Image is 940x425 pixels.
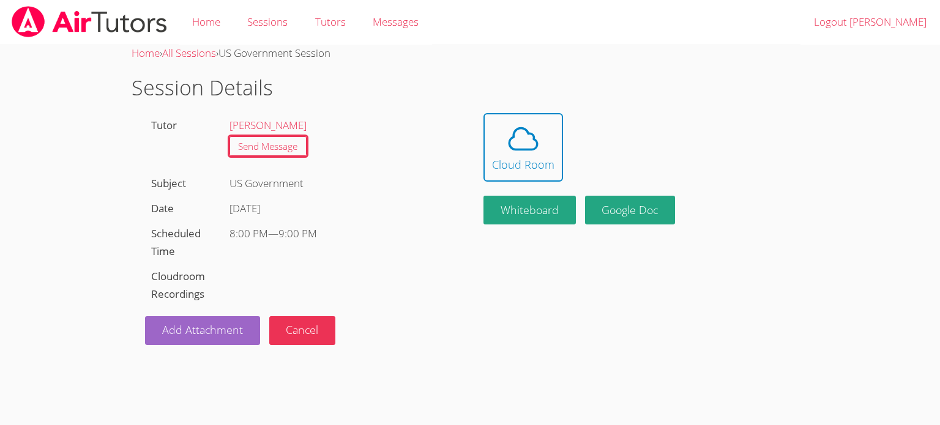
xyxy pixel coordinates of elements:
span: 9:00 PM [278,226,317,240]
a: [PERSON_NAME] [229,118,307,132]
a: All Sessions [162,46,216,60]
div: US Government [223,171,457,196]
button: Whiteboard [483,196,576,224]
button: Cancel [269,316,336,345]
label: Subject [151,176,186,190]
div: Cloud Room [492,156,554,173]
label: Scheduled Time [151,226,201,258]
button: Cloud Room [483,113,563,182]
label: Tutor [151,118,177,132]
a: Add Attachment [145,316,260,345]
h1: Session Details [132,72,808,103]
div: — [229,225,450,243]
a: Google Doc [585,196,676,224]
a: Send Message [229,136,307,157]
label: Cloudroom Recordings [151,269,205,301]
div: [DATE] [229,200,450,218]
span: US Government Session [218,46,330,60]
a: Home [132,46,160,60]
span: 8:00 PM [229,226,268,240]
div: › › [132,45,808,62]
label: Date [151,201,174,215]
img: airtutors_banner-c4298cdbf04f3fff15de1276eac7730deb9818008684d7c2e4769d2f7ddbe033.png [10,6,168,37]
span: Messages [373,15,419,29]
